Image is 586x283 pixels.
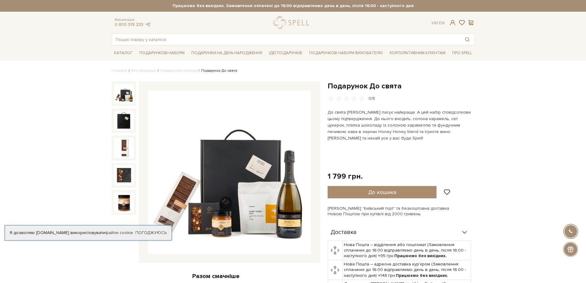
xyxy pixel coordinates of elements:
[145,22,151,27] a: telegram
[131,68,156,73] a: Вся продукція
[5,230,172,236] div: Я дозволяю [DOMAIN_NAME] використовувати
[112,3,475,9] strong: Працюємо без вихідних. Замовлення оплачені до 16:00 відправляємо день в день, після 16:00 - насту...
[160,68,197,73] a: Подарункові набори
[114,84,134,103] img: Подарунок До свята
[135,230,167,236] a: Погоджуюсь
[114,111,134,131] img: Подарунок До свята
[307,48,385,58] a: Подарункові набори вихователю
[189,48,265,58] a: Подарунки на День народження
[273,16,312,29] a: logo
[112,68,127,73] a: Головна
[387,48,448,58] a: Корпоративним клієнтам
[114,192,134,212] img: Подарунок До свята
[197,68,237,74] li: Подарунок До свята
[328,81,475,91] h1: Подарунок До свята
[368,189,396,196] span: До кошика
[112,272,320,280] div: Разом смачніше
[460,34,474,45] button: Пошук товару у каталозі
[328,109,472,141] p: До свята [PERSON_NAME] пасує найкраще. А цей набір стовідсоткове цьому підтвердження. До нього вх...
[328,172,363,181] div: 1 799 грн.
[148,91,311,254] img: Подарунок До свята
[115,18,151,22] span: Консультація:
[112,48,135,58] a: Каталог
[450,48,474,58] a: Про Spell
[115,22,143,27] a: 0 800 319 233
[369,96,375,102] div: 0/5
[343,241,471,260] td: Нова Пошта – відділення або поштомат (Замовлення сплаченні до 16:00 відправляємо день в день, піс...
[394,253,447,258] b: Працюємо без вихідних.
[439,20,444,26] a: En
[137,48,187,58] a: Подарункові набори
[437,20,438,26] span: |
[112,34,460,45] input: Пошук товару у каталозі
[331,230,357,235] span: Доставка
[114,165,134,185] img: Подарунок До свята
[396,273,448,278] b: Працюємо без вихідних.
[105,230,133,235] a: файли cookie
[343,260,471,280] td: Нова Пошта – адресна доставка кур'єром (Замовлення сплаченні до 16:00 відправляємо день в день, п...
[114,138,134,158] img: Подарунок До свята
[266,48,305,58] a: Ідеї подарунків
[432,20,444,26] div: Ук
[328,186,437,198] button: До кошика
[328,206,475,217] div: [PERSON_NAME] "Київський торт" та безкоштовна доставка Новою Поштою при купівлі від 2000 гривень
